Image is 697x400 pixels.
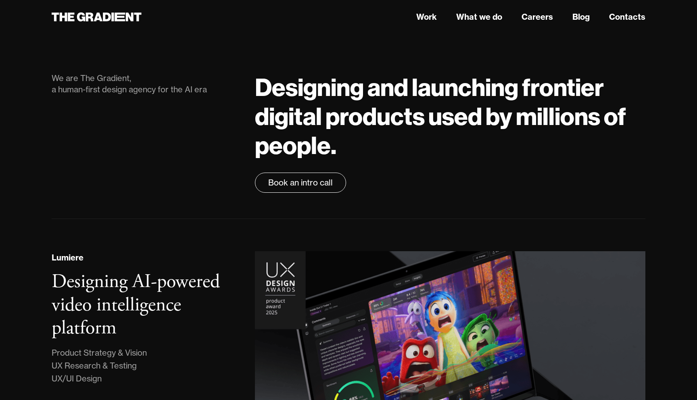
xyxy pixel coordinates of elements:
[456,11,502,23] a: What we do
[52,252,83,264] div: Lumiere
[609,11,645,23] a: Contacts
[255,73,645,160] h1: Designing and launching frontier digital products used by millions of people.
[52,269,220,340] h3: Designing AI-powered video intelligence platform
[572,11,590,23] a: Blog
[52,346,147,385] div: Product Strategy & Vision UX Research & Testing UX/UI Design
[522,11,553,23] a: Careers
[255,173,346,193] a: Book an intro call
[52,73,239,95] div: We are The Gradient, a human-first design agency for the AI era
[416,11,437,23] a: Work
